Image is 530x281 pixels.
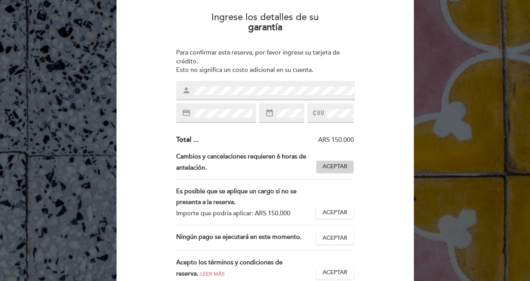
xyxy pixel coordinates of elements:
div: Importe que podría aplicar: ARS 150.000 [176,208,310,219]
span: Aceptar [322,234,347,242]
div: Para confirmar esta reserva, por favor ingrese su tarjeta de crédito. Esto no significa un costo ... [176,48,354,75]
span: Ingrese los detalles de su [211,12,319,23]
button: Aceptar [316,160,354,174]
span: Leer más [200,271,225,277]
span: Aceptar [322,163,347,171]
div: Cambios y cancelaciones requieren 6 horas de antelación. [176,151,316,174]
span: Total ... [176,135,199,144]
i: date_range [265,109,274,117]
button: Aceptar [316,206,354,219]
span: Aceptar [322,209,347,217]
button: Aceptar [316,266,354,279]
div: Es posible que se aplique un cargo si no se presenta a la reserva. [176,186,310,208]
span: Aceptar [322,269,347,277]
div: ARS 150.000 [199,136,354,145]
button: Aceptar [316,232,354,245]
div: Acepto los términos y condiciones de reserva. [176,257,316,279]
b: garantía [248,22,282,33]
i: person [182,86,190,95]
i: credit_card [182,109,190,117]
div: Ningún pago se ejecutará en este momento. [176,232,316,245]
